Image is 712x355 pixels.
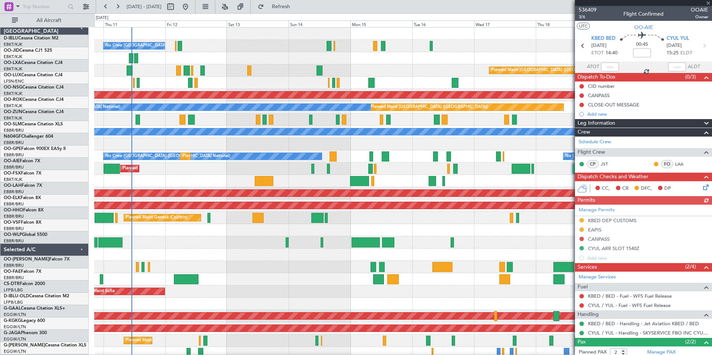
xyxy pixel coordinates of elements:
[664,185,671,192] span: DP
[579,6,597,14] span: 536409
[4,73,21,77] span: OO-LUX
[691,6,708,14] span: OOAIE
[4,282,45,286] a: CS-DTRFalcon 2000
[588,92,610,99] div: CANPASS
[4,110,22,114] span: OO-ZUN
[4,42,22,47] a: EBKT/KJK
[8,15,81,26] button: All Aircraft
[4,183,22,188] span: OO-LAH
[474,20,536,27] div: Wed 17
[4,196,41,200] a: OO-ELKFalcon 8X
[667,42,682,49] span: [DATE]
[19,18,79,23] span: All Aircraft
[4,115,22,121] a: EBKT/KJK
[675,161,692,167] a: LAA
[4,159,40,163] a: OO-AIEFalcon 7X
[4,233,47,237] a: OO-WLPGlobal 5500
[289,20,350,27] div: Sun 14
[4,128,24,133] a: EBBR/BRU
[4,61,63,65] a: OO-LXACessna Citation CJ4
[641,185,652,192] span: DFC,
[4,36,18,41] span: D-IBLU
[661,160,673,168] div: FO
[4,48,19,53] span: OO-JID
[578,128,590,137] span: Crew
[685,338,696,346] span: (2/2)
[667,35,689,42] span: CYUL YUL
[4,61,21,65] span: OO-LXA
[123,163,240,174] div: Planned Maint [GEOGRAPHIC_DATA] ([GEOGRAPHIC_DATA])
[4,319,21,323] span: G-KGKG
[636,41,648,48] span: 00:45
[4,177,22,182] a: EBKT/KJK
[591,42,607,49] span: [DATE]
[4,122,22,127] span: OO-SLM
[4,331,21,335] span: G-JAGA
[4,312,26,317] a: EGGW/LTN
[412,20,474,27] div: Tue 16
[4,140,24,145] a: EBBR/BRU
[4,208,44,212] a: OO-HHOFalcon 8X
[350,20,412,27] div: Mon 15
[165,20,227,27] div: Fri 12
[4,152,24,158] a: EBBR/BRU
[588,293,672,299] a: KBED / BED - Fuel - WFS Fuel Release
[4,147,66,151] a: OO-GPEFalcon 900EX EASy II
[4,319,45,323] a: G-KGKGLegacy 600
[4,171,21,176] span: OO-FSX
[4,324,26,330] a: EGGW/LTN
[4,103,22,109] a: EBKT/KJK
[591,49,604,57] span: ETOT
[266,4,297,9] span: Refresh
[4,66,22,72] a: EBKT/KJK
[579,14,597,20] span: 3/6
[4,91,22,96] a: EBKT/KJK
[227,20,289,27] div: Sat 13
[680,49,692,57] span: ELDT
[4,220,41,225] a: OO-VSFFalcon 8X
[601,161,617,167] a: JST
[685,263,696,271] span: (2/4)
[4,134,21,139] span: N604GF
[4,36,58,41] a: D-IBLUCessna Citation M2
[4,73,63,77] a: OO-LUXCessna Citation CJ4
[4,269,21,274] span: OO-FAE
[4,300,23,305] a: LFPB/LBG
[4,171,41,176] a: OO-FSXFalcon 7X
[96,15,108,21] div: [DATE]
[82,286,115,297] div: AOG Maint Sofia
[4,233,22,237] span: OO-WLP
[4,214,24,219] a: EBBR/BRU
[578,73,615,81] span: Dispatch To-Dos
[254,1,299,13] button: Refresh
[4,269,41,274] a: OO-FAEFalcon 7X
[591,35,616,42] span: KBED BED
[4,110,64,114] a: OO-ZUNCessna Citation CJ4
[4,306,65,311] a: G-GAALCessna Citation XLS+
[588,320,699,327] a: KBED / BED - Handling - Jet Aviation KBED / BED
[4,85,22,90] span: OO-NSG
[579,138,611,146] a: Schedule Crew
[4,85,64,90] a: OO-NSGCessna Citation CJ4
[578,119,615,128] span: Leg Information
[4,183,42,188] a: OO-LAHFalcon 7X
[4,189,24,195] a: EBBR/BRU
[4,97,22,102] span: OO-ROK
[4,201,24,207] a: EBBR/BRU
[565,151,690,162] div: No Crew [GEOGRAPHIC_DATA] ([GEOGRAPHIC_DATA] National)
[182,151,317,162] div: Planned Maint [GEOGRAPHIC_DATA] ([GEOGRAPHIC_DATA] National)
[4,79,24,84] a: LFSN/ENC
[578,283,588,291] span: Fuel
[23,1,66,12] input: Trip Number
[4,257,49,262] span: OO-[PERSON_NAME]
[4,349,26,354] a: EGGW/LTN
[104,20,165,27] div: Thu 11
[4,287,23,293] a: LFPB/LBG
[587,63,599,71] span: ATOT
[4,134,53,139] a: N604GFChallenger 604
[4,306,21,311] span: G-GAAL
[4,220,21,225] span: OO-VSF
[685,73,696,81] span: (0/3)
[371,102,488,113] div: Planned Maint [GEOGRAPHIC_DATA] ([GEOGRAPHIC_DATA])
[4,54,22,60] a: EBKT/KJK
